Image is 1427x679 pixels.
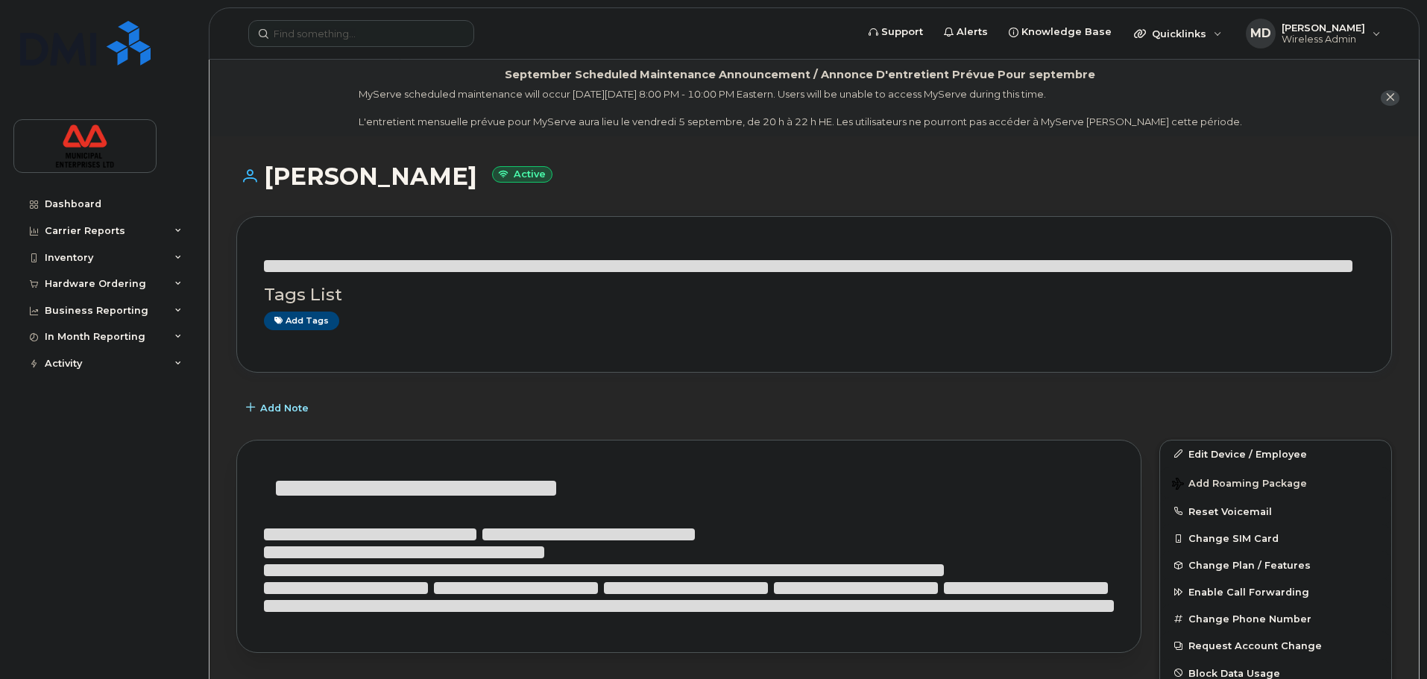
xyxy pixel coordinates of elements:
[264,285,1364,304] h3: Tags List
[492,166,552,183] small: Active
[260,401,309,415] span: Add Note
[1160,552,1391,578] button: Change Plan / Features
[1172,478,1307,492] span: Add Roaming Package
[505,67,1095,83] div: September Scheduled Maintenance Announcement / Annonce D'entretient Prévue Pour septembre
[359,87,1242,129] div: MyServe scheduled maintenance will occur [DATE][DATE] 8:00 PM - 10:00 PM Eastern. Users will be u...
[1160,440,1391,467] a: Edit Device / Employee
[236,395,321,422] button: Add Note
[1188,587,1309,598] span: Enable Call Forwarding
[264,312,339,330] a: Add tags
[1381,90,1399,106] button: close notification
[1160,605,1391,632] button: Change Phone Number
[1160,578,1391,605] button: Enable Call Forwarding
[1160,525,1391,552] button: Change SIM Card
[1160,467,1391,498] button: Add Roaming Package
[1160,498,1391,525] button: Reset Voicemail
[236,163,1392,189] h1: [PERSON_NAME]
[1160,632,1391,659] button: Request Account Change
[1188,560,1311,571] span: Change Plan / Features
